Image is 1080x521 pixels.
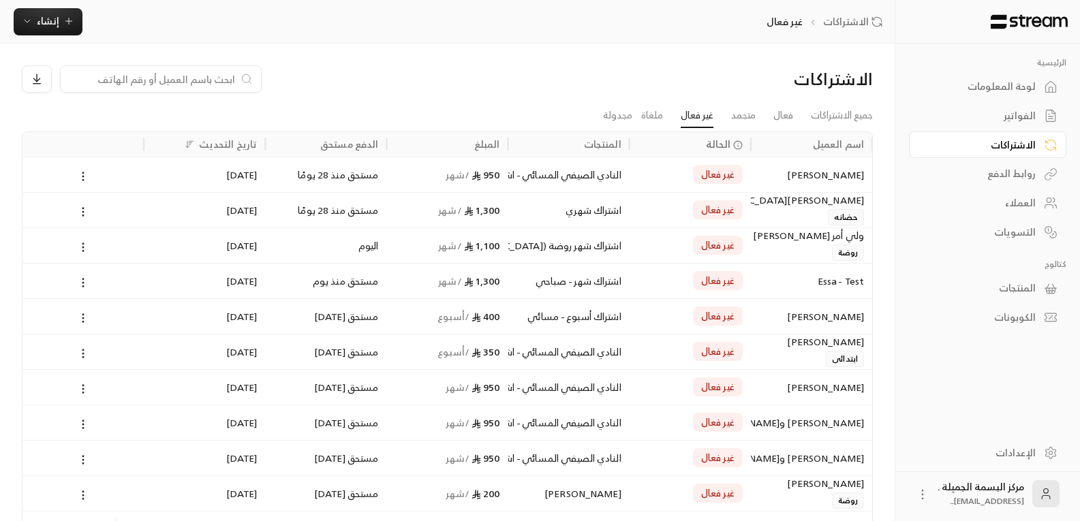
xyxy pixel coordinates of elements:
[701,309,735,323] span: غير فعال
[516,264,621,298] div: اشتراك شهر - صباحي
[273,228,378,263] div: اليوم
[395,405,499,440] div: 950
[909,74,1066,100] a: لوحة المعلومات
[926,311,1036,324] div: الكوبونات
[909,57,1066,68] p: الرئيسية
[152,228,257,263] div: [DATE]
[395,441,499,475] div: 950
[832,244,865,261] span: روضة
[909,190,1066,217] a: العملاء
[813,136,864,153] div: اسم العميل
[438,202,462,219] span: / شهر
[909,131,1066,158] a: الاشتراكات
[273,157,378,192] div: مستحق منذ 28 يومًا
[446,485,469,502] span: / شهر
[759,476,864,491] div: [PERSON_NAME]
[37,12,59,29] span: إنشاء
[989,14,1069,29] img: Logo
[395,476,499,511] div: 200
[395,299,499,334] div: 400
[516,299,621,334] div: اشتراك أسبوع - مسائي
[759,193,864,208] div: [PERSON_NAME][DEMOGRAPHIC_DATA]
[395,264,499,298] div: 1,300
[516,228,621,263] div: اشتراك شهر روضة ([GEOGRAPHIC_DATA])
[395,193,499,227] div: 1,300
[826,351,864,367] span: ابتدائى
[832,492,865,509] span: روضة
[701,486,735,500] span: غير فعال
[395,370,499,405] div: 950
[474,136,500,153] div: المبلغ
[320,136,378,153] div: الدفع مستحق
[701,345,735,358] span: غير فعال
[273,299,378,334] div: مستحق [DATE]
[437,343,469,360] span: / أسبوع
[926,225,1036,239] div: التسويات
[446,166,469,183] span: / شهر
[516,370,621,405] div: النادي الصيفي المسائي - اشتراك شهري
[446,449,469,467] span: / شهر
[273,441,378,475] div: مستحق [DATE]
[950,494,1024,508] span: [EMAIL_ADDRESS]...
[823,15,888,29] a: الاشتراكات
[273,405,378,440] div: مستحق [DATE]
[926,109,1036,123] div: الفواتير
[670,68,873,90] div: الاشتراكات
[152,476,257,511] div: [DATE]
[152,334,257,369] div: [DATE]
[516,157,621,192] div: النادي الصيفي المسائي - اشتراك شهري
[909,161,1066,187] a: روابط الدفع
[152,264,257,298] div: [DATE]
[701,203,735,217] span: غير فعال
[273,334,378,369] div: مستحق [DATE]
[828,209,864,225] span: حضانه
[69,72,235,86] input: ابحث باسم العميل أو رقم الهاتف
[759,334,864,349] div: [PERSON_NAME]
[926,138,1036,152] div: الاشتراكات
[152,157,257,192] div: [DATE]
[701,168,735,181] span: غير فعال
[603,104,632,127] a: مجدولة
[584,136,621,153] div: المنتجات
[446,414,469,431] span: / شهر
[706,137,731,151] span: الحالة
[273,476,378,511] div: مستحق [DATE]
[926,446,1036,460] div: الإعدادات
[926,281,1036,295] div: المنتجات
[701,238,735,252] span: غير فعال
[446,379,469,396] span: / شهر
[773,104,793,127] a: فعال
[152,370,257,405] div: [DATE]
[14,8,82,35] button: إنشاء
[909,103,1066,129] a: الفواتير
[181,136,198,153] button: Sort
[395,228,499,263] div: 1,100
[759,405,864,440] div: [PERSON_NAME] و[PERSON_NAME]
[938,480,1024,507] div: مركز البسمة الجميلة .
[759,370,864,405] div: [PERSON_NAME]
[767,15,888,29] nav: breadcrumb
[909,259,1066,270] p: كتالوج
[273,370,378,405] div: مستحق [DATE]
[152,405,257,440] div: [DATE]
[759,299,864,334] div: [PERSON_NAME]
[516,441,621,475] div: النادي الصيفي المسائي - اشتراك شهري
[759,264,864,298] div: Essa - Test
[516,193,621,227] div: اشتراك شهري
[641,104,663,127] a: ملغاة
[701,415,735,429] span: غير فعال
[152,299,257,334] div: [DATE]
[909,275,1066,302] a: المنتجات
[909,304,1066,331] a: الكوبونات
[767,15,803,29] p: غير فعال
[438,272,462,289] span: / شهر
[395,334,499,369] div: 350
[731,104,756,127] a: متجمد
[811,104,873,127] a: جميع الاشتراكات
[926,80,1036,93] div: لوحة المعلومات
[759,441,864,475] div: [PERSON_NAME] و[PERSON_NAME]
[395,157,499,192] div: 950
[273,264,378,298] div: مستحق منذ يوم
[516,405,621,440] div: النادي الصيفي المسائي - اشتراك شهري
[759,157,864,192] div: [PERSON_NAME]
